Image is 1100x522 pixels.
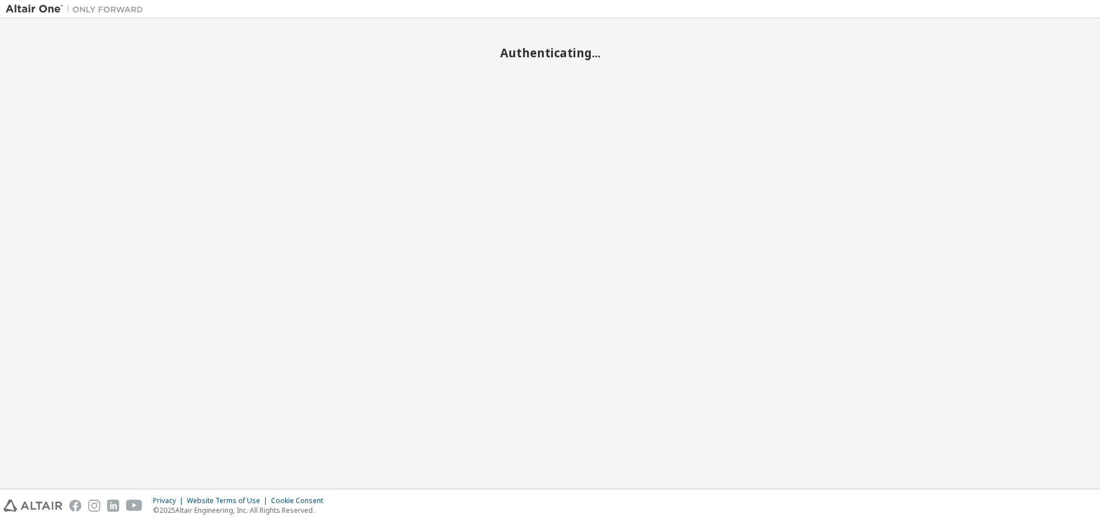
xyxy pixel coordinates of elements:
h2: Authenticating... [6,45,1094,60]
img: Altair One [6,3,149,15]
img: instagram.svg [88,500,100,512]
p: © 2025 Altair Engineering, Inc. All Rights Reserved. [153,505,330,515]
img: linkedin.svg [107,500,119,512]
div: Cookie Consent [271,496,330,505]
div: Privacy [153,496,187,505]
img: youtube.svg [126,500,143,512]
img: altair_logo.svg [3,500,62,512]
img: facebook.svg [69,500,81,512]
div: Website Terms of Use [187,496,271,505]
